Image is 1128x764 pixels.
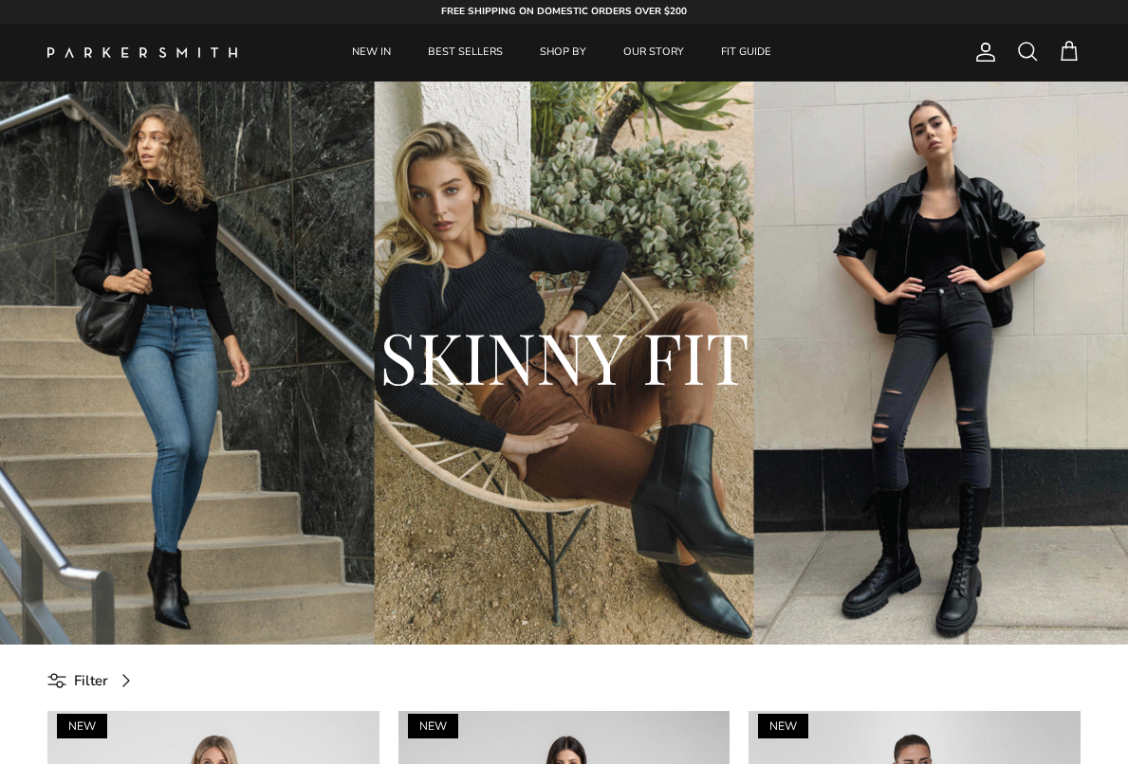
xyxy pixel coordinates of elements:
a: Account [967,41,997,64]
img: Parker Smith [47,47,237,58]
a: FIT GUIDE [704,24,788,82]
a: SHOP BY [523,24,603,82]
a: BEST SELLERS [411,24,520,82]
div: Primary [283,24,841,82]
a: Filter [47,659,144,701]
span: Filter [74,669,108,692]
h2: SKINNY FIT [104,311,1024,402]
a: OUR STORY [606,24,701,82]
a: NEW IN [335,24,408,82]
strong: FREE SHIPPING ON DOMESTIC ORDERS OVER $200 [441,5,687,18]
